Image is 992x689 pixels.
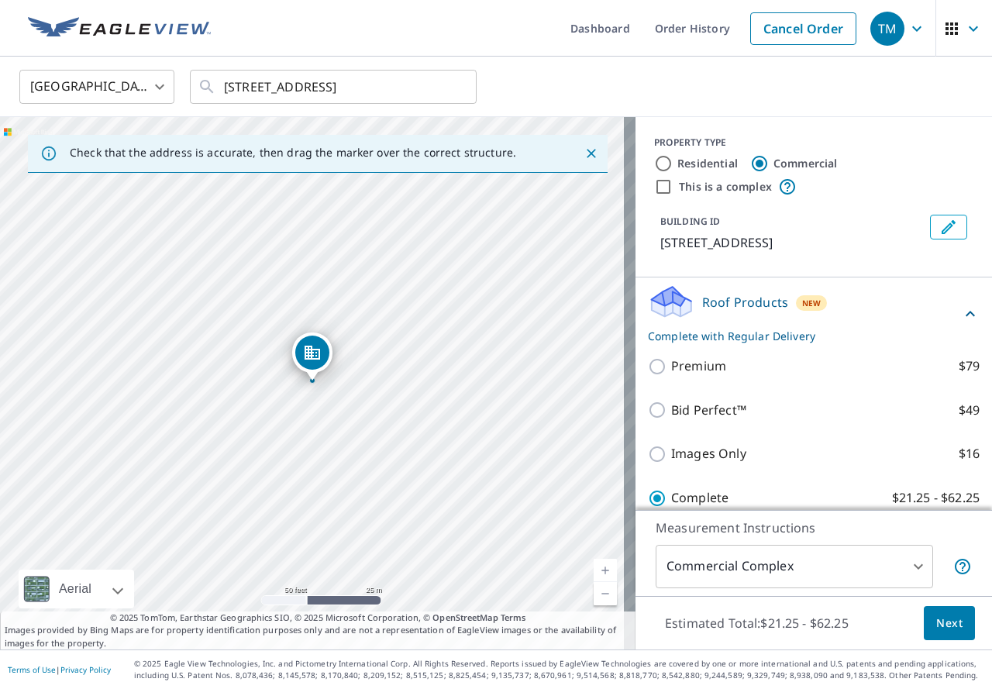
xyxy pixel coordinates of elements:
div: Regular $0 [858,506,980,549]
a: Terms of Use [8,664,56,675]
span: New [802,297,821,309]
span: Each building may require a separate measurement report; if so, your account will be billed per r... [953,557,972,576]
div: Roof ProductsNewComplete with Regular Delivery [648,284,980,344]
div: PROPERTY TYPE [654,136,973,150]
p: Estimated Total: $21.25 - $62.25 [653,606,861,640]
p: $49 [959,401,980,420]
a: Current Level 19, Zoom Out [594,582,617,605]
p: $16 [959,444,980,463]
a: Terms [501,611,526,623]
p: Complete [671,488,728,508]
div: Aerial [19,570,134,608]
p: Measurement Instructions [656,518,972,537]
div: Dropped pin, building 1, Commercial property, 1831 Houston St Kissimmee, FL 34743 [292,332,332,381]
p: $79 [959,357,980,376]
div: TM [870,12,904,46]
a: Current Level 19, Zoom In [594,559,617,582]
p: | [8,665,111,674]
span: © 2025 TomTom, Earthstar Geographics SIO, © 2025 Microsoft Corporation, © [110,611,526,625]
p: [STREET_ADDRESS] [660,233,924,252]
label: Commercial [773,156,838,171]
input: Search by address or latitude-longitude [224,65,445,109]
button: Close [581,143,601,164]
img: EV Logo [28,17,211,40]
div: Commercial Complex [656,545,933,588]
button: Next [924,606,975,641]
p: Premium [671,357,726,376]
a: OpenStreetMap [432,611,498,623]
button: Edit building 1 [930,215,967,239]
p: Roof Products [702,293,788,312]
div: [GEOGRAPHIC_DATA] [19,65,174,109]
a: Cancel Order [750,12,856,45]
p: © 2025 Eagle View Technologies, Inc. and Pictometry International Corp. All Rights Reserved. Repo... [134,658,984,681]
div: Aerial [54,570,96,608]
span: Next [936,614,963,633]
p: $21.25 - $62.25 [892,488,980,508]
p: Bid Perfect™ [671,401,746,420]
a: Privacy Policy [60,664,111,675]
label: Residential [677,156,738,171]
p: Complete with Regular Delivery [648,328,961,344]
p: BUILDING ID [660,215,720,228]
p: Images Only [671,444,746,463]
p: Check that the address is accurate, then drag the marker over the correct structure. [70,146,516,160]
label: This is a complex [679,179,772,195]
